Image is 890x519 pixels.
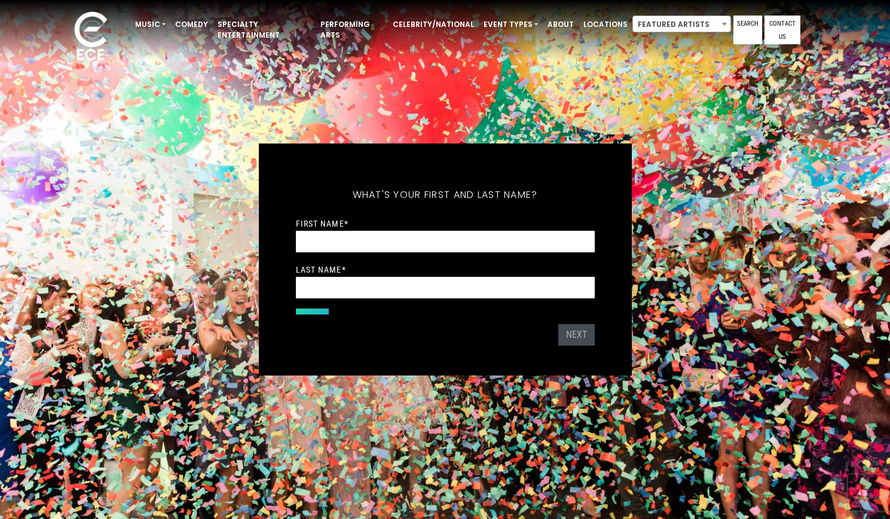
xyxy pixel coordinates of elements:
a: Locations [579,14,632,35]
a: Celebrity/National [388,14,479,35]
span: Featured Artists [632,16,731,32]
a: Comedy [170,14,213,35]
a: Contact Us [764,16,800,44]
h5: What's your first and last name? [296,173,595,216]
a: Search [733,16,762,44]
span: Featured Artists [633,16,730,33]
a: About [543,14,579,35]
a: Event Types [479,14,543,35]
img: ece_new_logo_whitev2-1.png [61,8,121,66]
a: Specialty Entertainment [213,14,316,45]
label: Last Name [296,264,346,275]
a: Music [130,14,170,35]
label: First Name [296,218,348,229]
a: Performing Arts [316,14,388,45]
